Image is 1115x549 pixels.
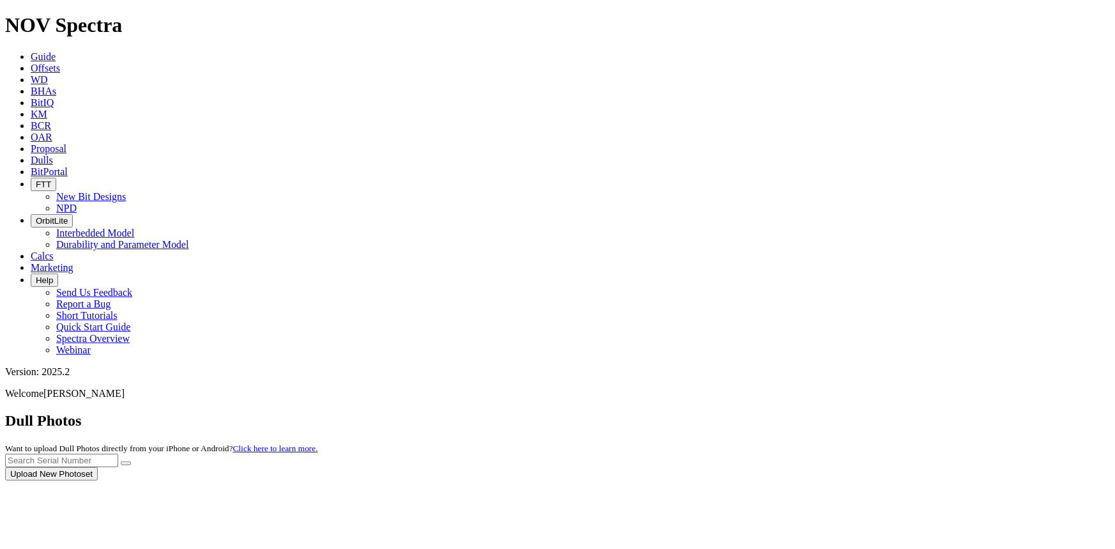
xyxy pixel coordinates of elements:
[31,262,73,273] a: Marketing
[36,180,51,189] span: FTT
[31,251,54,261] a: Calcs
[56,333,130,344] a: Spectra Overview
[36,216,68,226] span: OrbitLite
[31,97,54,108] a: BitIQ
[31,166,68,177] a: BitPortal
[31,109,47,120] a: KM
[43,388,125,399] span: [PERSON_NAME]
[5,444,318,453] small: Want to upload Dull Photos directly from your iPhone or Android?
[31,63,60,73] a: Offsets
[56,203,77,213] a: NPD
[56,321,130,332] a: Quick Start Guide
[5,412,1110,429] h2: Dull Photos
[56,298,111,309] a: Report a Bug
[31,51,56,62] a: Guide
[5,454,118,467] input: Search Serial Number
[56,310,118,321] a: Short Tutorials
[5,388,1110,399] p: Welcome
[56,344,91,355] a: Webinar
[31,120,51,131] a: BCR
[5,366,1110,378] div: Version: 2025.2
[31,178,56,191] button: FTT
[31,132,52,143] a: OAR
[56,239,189,250] a: Durability and Parameter Model
[31,86,56,97] a: BHAs
[233,444,318,453] a: Click here to learn more.
[31,274,58,287] button: Help
[56,228,134,238] a: Interbedded Model
[56,191,126,202] a: New Bit Designs
[56,287,132,298] a: Send Us Feedback
[31,143,66,154] a: Proposal
[31,214,73,228] button: OrbitLite
[5,13,1110,37] h1: NOV Spectra
[31,155,53,166] a: Dulls
[36,275,53,285] span: Help
[5,467,98,481] button: Upload New Photoset
[31,74,48,85] a: WD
